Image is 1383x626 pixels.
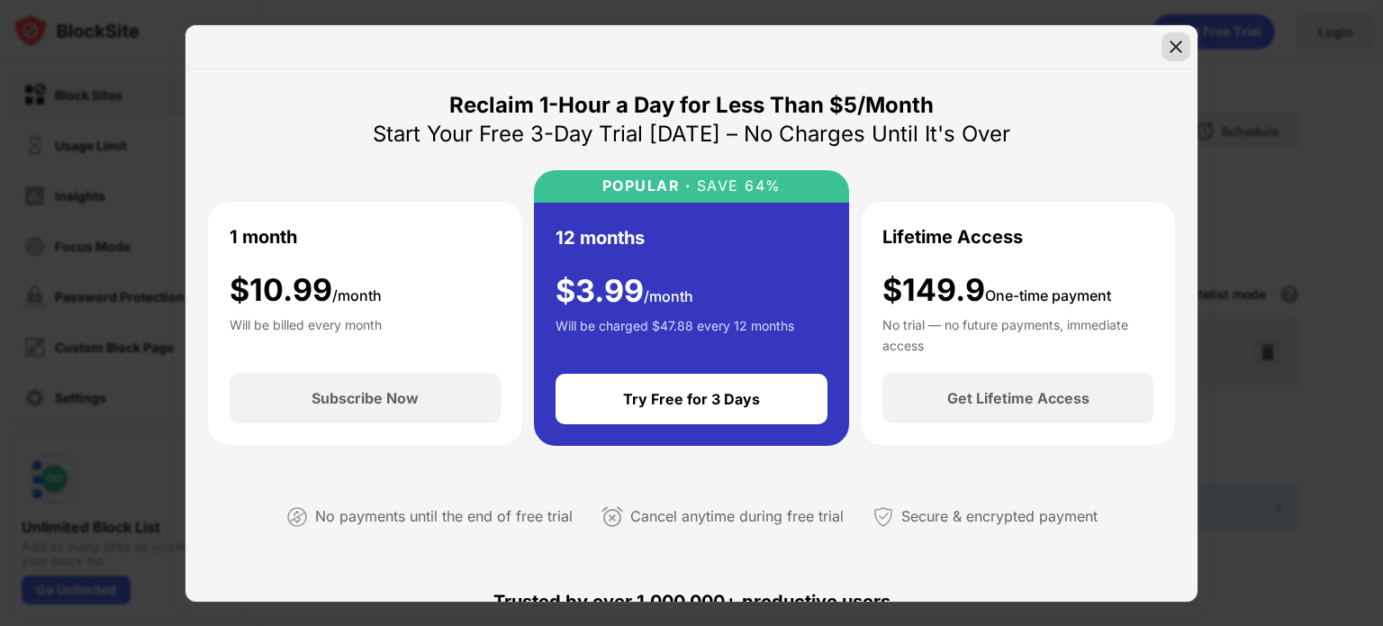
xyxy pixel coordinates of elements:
[332,286,382,304] span: /month
[286,506,308,528] img: not-paying
[691,177,782,195] div: SAVE 64%
[556,273,693,310] div: $ 3.99
[315,504,573,530] div: No payments until the end of free trial
[872,506,894,528] img: secured-payment
[985,286,1111,304] span: One-time payment
[230,223,297,250] div: 1 month
[312,389,419,407] div: Subscribe Now
[882,223,1023,250] div: Lifetime Access
[230,315,382,351] div: Will be billed every month
[449,91,934,120] div: Reclaim 1-Hour a Day for Less Than $5/Month
[901,504,1098,530] div: Secure & encrypted payment
[556,224,645,251] div: 12 months
[630,504,844,530] div: Cancel anytime during free trial
[601,506,623,528] img: cancel-anytime
[882,315,1153,351] div: No trial — no future payments, immediate access
[882,272,1111,309] div: $149.9
[623,390,760,408] div: Try Free for 3 Days
[556,316,794,352] div: Will be charged $47.88 every 12 months
[373,120,1010,149] div: Start Your Free 3-Day Trial [DATE] – No Charges Until It's Over
[947,389,1089,407] div: Get Lifetime Access
[644,287,693,305] span: /month
[230,272,382,309] div: $ 10.99
[602,177,691,195] div: POPULAR ·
